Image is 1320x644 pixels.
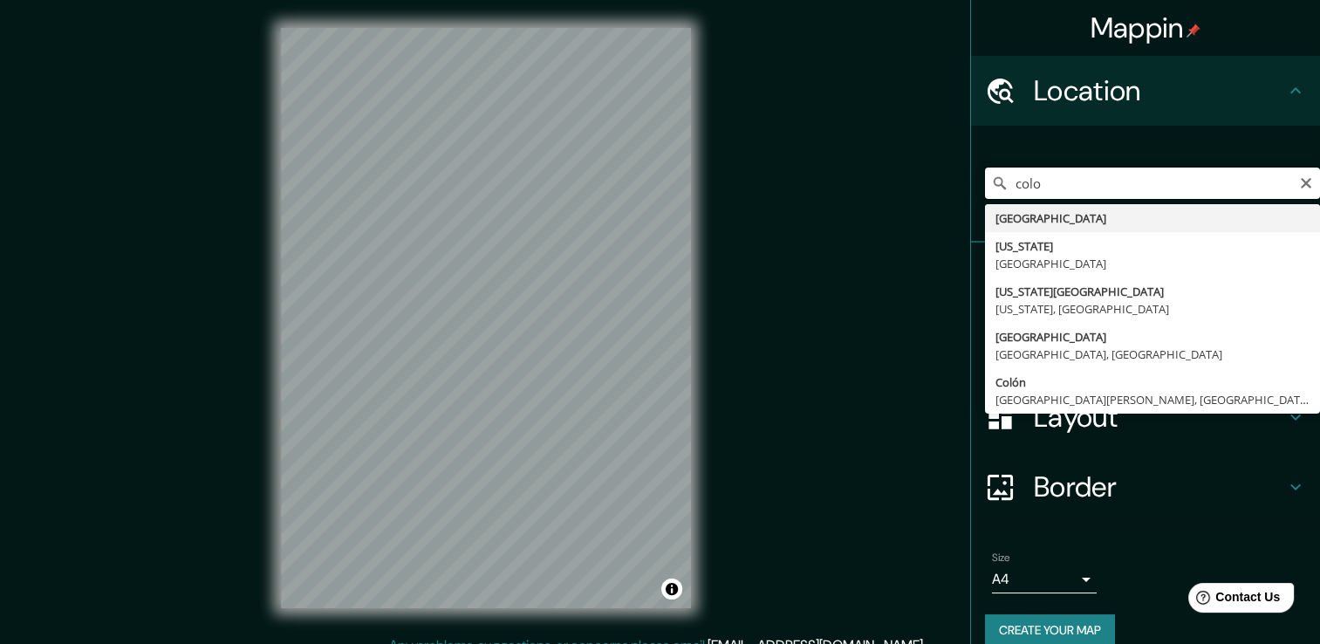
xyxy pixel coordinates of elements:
div: Style [971,312,1320,382]
div: Border [971,452,1320,522]
img: pin-icon.png [1187,24,1200,38]
iframe: Help widget launcher [1165,576,1301,625]
div: Pins [971,243,1320,312]
div: [US_STATE][GEOGRAPHIC_DATA] [995,283,1310,300]
div: [GEOGRAPHIC_DATA], [GEOGRAPHIC_DATA] [995,346,1310,363]
div: [GEOGRAPHIC_DATA] [995,255,1310,272]
input: Pick your city or area [985,168,1320,199]
div: [US_STATE], [GEOGRAPHIC_DATA] [995,300,1310,318]
h4: Border [1034,469,1285,504]
div: A4 [992,565,1097,593]
div: [GEOGRAPHIC_DATA] [995,209,1310,227]
canvas: Map [281,28,691,608]
div: [GEOGRAPHIC_DATA] [995,328,1310,346]
div: Location [971,56,1320,126]
h4: Location [1034,73,1285,108]
button: Clear [1299,174,1313,190]
h4: Layout [1034,400,1285,435]
label: Size [992,551,1010,565]
h4: Mappin [1091,10,1201,45]
div: Colón [995,373,1310,391]
div: Layout [971,382,1320,452]
div: [GEOGRAPHIC_DATA][PERSON_NAME], [GEOGRAPHIC_DATA] [995,391,1310,408]
div: [US_STATE] [995,237,1310,255]
button: Toggle attribution [661,579,682,599]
